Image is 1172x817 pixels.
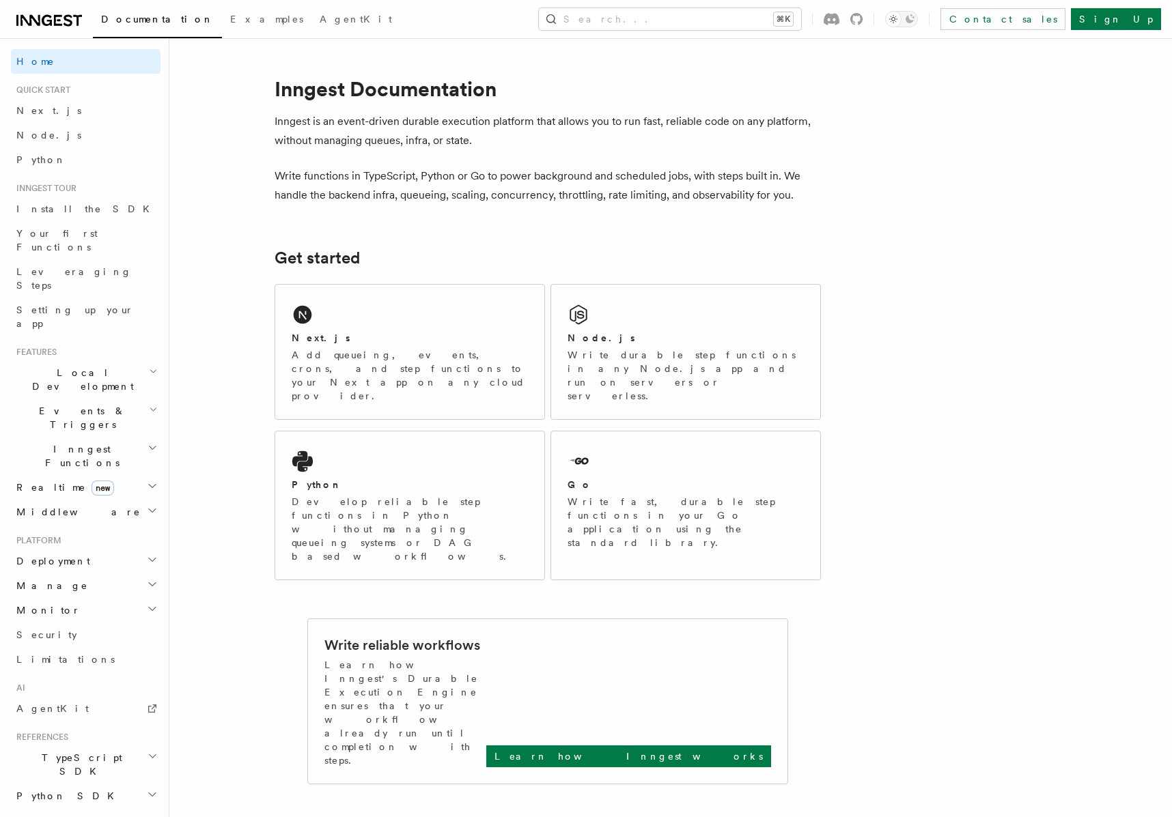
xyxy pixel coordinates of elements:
span: Setting up your app [16,304,134,329]
a: GoWrite fast, durable step functions in your Go application using the standard library. [550,431,821,580]
span: Node.js [16,130,81,141]
span: AI [11,683,25,693]
span: new [92,481,114,496]
span: Realtime [11,481,114,494]
a: Node.jsWrite durable step functions in any Node.js app and run on servers or serverless. [550,284,821,420]
button: Monitor [11,598,161,622]
p: Learn how Inngest works [494,749,763,763]
a: Next.jsAdd queueing, events, crons, and step functions to your Next app on any cloud provider. [275,284,545,420]
p: Add queueing, events, crons, and step functions to your Next app on any cloud provider. [292,348,528,403]
span: Python [16,154,66,165]
span: Platform [11,535,61,546]
a: AgentKit [11,696,161,721]
a: Documentation [93,4,222,38]
a: Examples [222,4,311,37]
span: Inngest Functions [11,442,148,470]
span: Features [11,347,57,358]
a: Python [11,147,161,172]
span: Your first Functions [16,228,98,253]
h2: Next.js [292,331,350,345]
h2: Write reliable workflows [324,635,480,655]
span: Local Development [11,366,149,393]
button: Python SDK [11,784,161,808]
span: TypeScript SDK [11,751,148,778]
h1: Inngest Documentation [275,76,821,101]
p: Inngest is an event-driven durable execution platform that allows you to run fast, reliable code ... [275,112,821,150]
span: Events & Triggers [11,404,149,431]
span: References [11,732,68,743]
a: Learn how Inngest works [486,745,771,767]
span: Documentation [101,14,214,25]
span: Deployment [11,554,90,568]
p: Learn how Inngest's Durable Execution Engine ensures that your workflow already run until complet... [324,658,486,767]
button: Manage [11,573,161,598]
span: Python SDK [11,789,122,803]
p: Write functions in TypeScript, Python or Go to power background and scheduled jobs, with steps bu... [275,167,821,205]
span: Manage [11,579,88,592]
a: PythonDevelop reliable step functions in Python without managing queueing systems or DAG based wo... [275,431,545,580]
button: Toggle dark mode [885,11,918,27]
button: Deployment [11,549,161,573]
span: Leveraging Steps [16,266,132,291]
a: Contact sales [940,8,1065,30]
a: Home [11,49,161,74]
span: Security [16,629,77,640]
kbd: ⌘K [774,12,793,26]
span: Inngest tour [11,183,76,194]
h2: Go [568,478,592,491]
span: Quick start [11,85,70,96]
span: Examples [230,14,303,25]
span: AgentKit [16,703,89,714]
span: Next.js [16,105,81,116]
a: Leveraging Steps [11,259,161,298]
h2: Python [292,478,342,491]
h2: Node.js [568,331,635,345]
button: Realtimenew [11,475,161,500]
p: Develop reliable step functions in Python without managing queueing systems or DAG based workflows. [292,495,528,563]
span: Install the SDK [16,203,158,214]
p: Write fast, durable step functions in your Go application using the standard library. [568,495,804,549]
a: Next.js [11,98,161,123]
span: Middleware [11,505,141,519]
span: Monitor [11,603,81,617]
button: Local Development [11,360,161,399]
a: Install the SDK [11,197,161,221]
a: Sign Up [1071,8,1161,30]
button: TypeScript SDK [11,745,161,784]
span: Home [16,55,55,68]
a: Get started [275,248,360,268]
a: Setting up your app [11,298,161,336]
button: Inngest Functions [11,437,161,475]
a: Your first Functions [11,221,161,259]
button: Search...⌘K [539,8,801,30]
button: Events & Triggers [11,399,161,437]
a: Node.js [11,123,161,147]
button: Middleware [11,500,161,524]
a: Limitations [11,647,161,672]
p: Write durable step functions in any Node.js app and run on servers or serverless. [568,348,804,403]
a: AgentKit [311,4,400,37]
span: Limitations [16,654,115,665]
span: AgentKit [320,14,392,25]
a: Security [11,622,161,647]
